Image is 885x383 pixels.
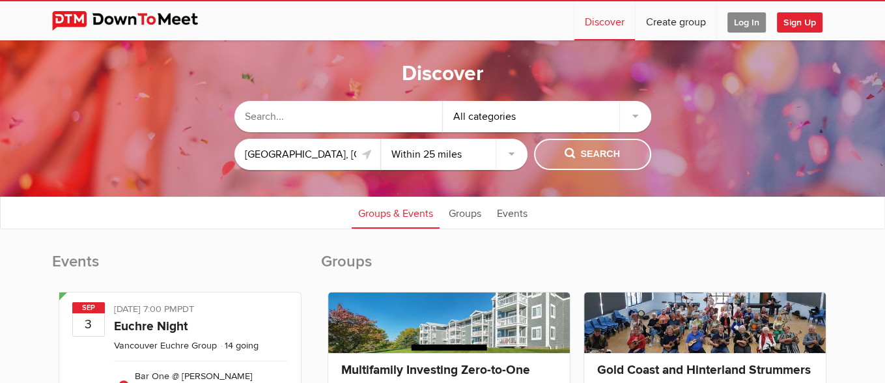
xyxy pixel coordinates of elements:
div: All categories [443,101,651,132]
span: Sign Up [777,12,822,33]
a: Events [490,196,534,229]
a: Log In [717,1,776,40]
h2: Events [52,251,308,285]
div: [DATE] 7:00 PM [114,302,288,319]
span: Sep [72,302,105,313]
b: 3 [73,313,104,336]
input: Search... [234,101,443,132]
a: Create group [636,1,716,40]
li: 14 going [219,340,259,351]
h1: Discover [402,61,484,88]
input: Location or ZIP-Code [234,139,381,170]
a: Gold Coast and Hinterland Strummers [597,362,811,378]
span: Log In [727,12,766,33]
span: Search [565,147,620,162]
a: Groups & Events [352,196,440,229]
a: Discover [574,1,635,40]
button: Search [534,139,651,170]
a: Multifamily Investing Zero-to-One [341,362,530,378]
img: DownToMeet [52,11,218,31]
a: Sign Up [777,1,833,40]
a: Euchre Night [114,319,188,334]
a: Groups [442,196,488,229]
a: Vancouver Euchre Group [114,340,217,351]
span: America/Vancouver [177,304,194,315]
h2: Groups [321,251,834,285]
